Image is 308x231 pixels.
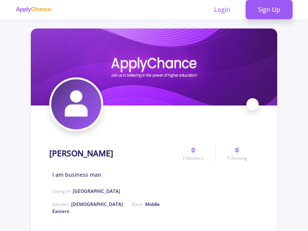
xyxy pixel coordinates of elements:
span: [DEMOGRAPHIC_DATA] [71,201,123,208]
img: Ezmaray Haji SOBHANcover image [31,28,277,105]
span: [GEOGRAPHIC_DATA] [73,188,120,194]
span: Following [227,155,247,162]
span: Gender : [52,201,123,208]
span: Living in : [52,188,120,194]
span: I am business man [52,171,101,179]
span: 0 [235,146,239,155]
img: applychance logo text only [15,7,51,13]
h1: [PERSON_NAME] [49,149,113,158]
span: Followers [183,155,203,162]
a: 0Followers [171,146,215,162]
img: Ezmaray Haji SOBHANavatar [51,79,101,129]
a: 0Following [215,146,259,162]
span: Middle Eastern [52,201,160,214]
span: Race : [52,201,160,214]
span: 0 [191,146,195,155]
